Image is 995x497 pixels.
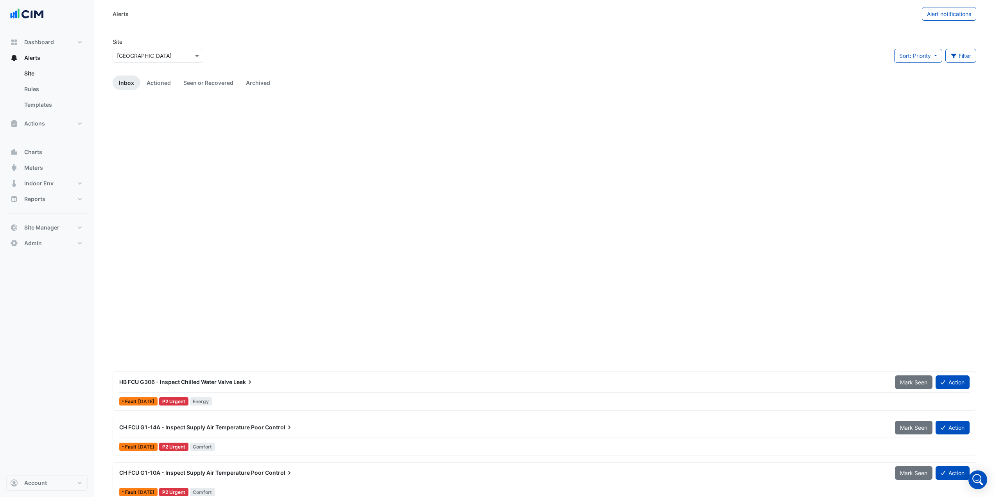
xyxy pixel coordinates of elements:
[24,120,45,127] span: Actions
[894,49,942,63] button: Sort: Priority
[190,488,215,496] span: Comfort
[24,239,42,247] span: Admin
[138,489,154,495] span: Sun 14-Sep-2025 19:15 IST
[24,479,47,487] span: Account
[18,97,88,113] a: Templates
[899,52,931,59] span: Sort: Priority
[6,34,88,50] button: Dashboard
[945,49,977,63] button: Filter
[125,399,138,404] span: Fault
[9,6,45,22] img: Company Logo
[190,397,212,405] span: Energy
[6,160,88,176] button: Meters
[900,424,927,431] span: Mark Seen
[6,235,88,251] button: Admin
[24,38,54,46] span: Dashboard
[10,224,18,231] app-icon: Site Manager
[895,375,932,389] button: Mark Seen
[6,176,88,191] button: Indoor Env
[240,75,276,90] a: Archived
[159,488,188,496] div: P2 Urgent
[24,54,40,62] span: Alerts
[159,443,188,451] div: P2 Urgent
[119,424,264,431] span: CH FCU G1-14A - Inspect Supply Air Temperature Poor
[138,398,154,404] span: Tue 16-Sep-2025 09:04 IST
[113,75,140,90] a: Inbox
[233,378,254,386] span: Leak
[24,148,42,156] span: Charts
[6,191,88,207] button: Reports
[6,66,88,116] div: Alerts
[10,38,18,46] app-icon: Dashboard
[10,120,18,127] app-icon: Actions
[927,11,971,17] span: Alert notifications
[125,445,138,449] span: Fault
[936,466,970,480] button: Action
[177,75,240,90] a: Seen or Recovered
[18,81,88,97] a: Rules
[125,490,138,495] span: Fault
[265,423,293,431] span: Control
[900,379,927,386] span: Mark Seen
[10,148,18,156] app-icon: Charts
[190,443,215,451] span: Comfort
[24,195,45,203] span: Reports
[119,379,232,385] span: HB FCU G306 - Inspect Chilled Water Valve
[936,421,970,434] button: Action
[900,470,927,476] span: Mark Seen
[6,475,88,491] button: Account
[10,164,18,172] app-icon: Meters
[895,466,932,480] button: Mark Seen
[968,470,987,489] div: Open Intercom Messenger
[119,469,264,476] span: CH FCU G1-10A - Inspect Supply Air Temperature Poor
[6,116,88,131] button: Actions
[24,164,43,172] span: Meters
[895,421,932,434] button: Mark Seen
[922,7,976,21] button: Alert notifications
[265,469,293,477] span: Control
[6,220,88,235] button: Site Manager
[10,195,18,203] app-icon: Reports
[24,179,54,187] span: Indoor Env
[6,50,88,66] button: Alerts
[18,66,88,81] a: Site
[159,397,188,405] div: P2 Urgent
[113,10,129,18] div: Alerts
[140,75,177,90] a: Actioned
[113,38,122,46] label: Site
[6,144,88,160] button: Charts
[138,444,154,450] span: Sun 14-Sep-2025 19:15 IST
[936,375,970,389] button: Action
[10,179,18,187] app-icon: Indoor Env
[10,54,18,62] app-icon: Alerts
[24,224,59,231] span: Site Manager
[10,239,18,247] app-icon: Admin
